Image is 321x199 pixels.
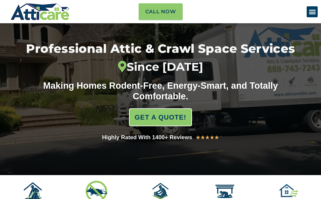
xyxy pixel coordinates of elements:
div: Menu Toggle [307,6,318,17]
a: Call Now [139,3,183,20]
div: Highly Rated With 1400+ Reviews [102,133,192,142]
i: ★ [214,133,219,142]
i: ★ [205,133,210,142]
div: Since [DATE] [5,60,316,74]
span: Call Now [145,7,176,17]
i: ★ [200,133,205,142]
span: GET A QUOTE! [135,111,186,124]
div: Making Homes Rodent-Free, Energy-Smart, and Totally Comfortable. [38,80,283,102]
div: 5/5 [196,133,219,142]
a: GET A QUOTE! [129,108,192,126]
i: ★ [196,133,200,142]
h1: Professional Attic & Crawl Space Services [5,42,316,74]
i: ★ [210,133,214,142]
